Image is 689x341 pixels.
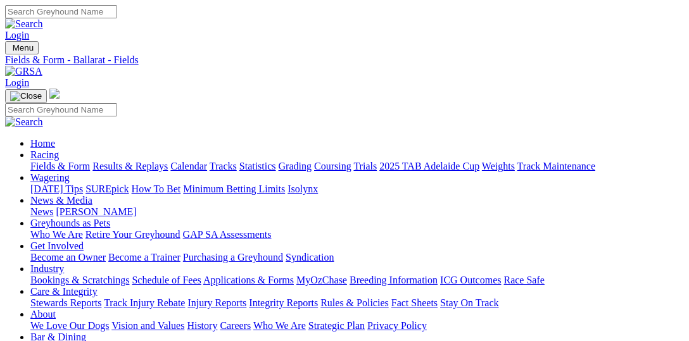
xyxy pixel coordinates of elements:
a: Racing [30,149,59,160]
a: Careers [220,320,251,331]
a: Vision and Values [111,320,184,331]
a: Rules & Policies [320,297,389,308]
a: Weights [482,161,515,171]
div: Industry [30,275,684,286]
a: Wagering [30,172,70,183]
a: Care & Integrity [30,286,98,297]
div: Greyhounds as Pets [30,229,684,240]
a: We Love Our Dogs [30,320,109,331]
a: Purchasing a Greyhound [183,252,283,263]
a: Stay On Track [440,297,498,308]
a: News [30,206,53,217]
div: Wagering [30,183,684,195]
button: Toggle navigation [5,89,47,103]
img: Search [5,116,43,128]
button: Toggle navigation [5,41,39,54]
a: Greyhounds as Pets [30,218,110,228]
a: News & Media [30,195,92,206]
a: How To Bet [132,183,181,194]
img: Search [5,18,43,30]
img: GRSA [5,66,42,77]
a: Fields & Form [30,161,90,171]
a: Breeding Information [350,275,438,285]
a: Become a Trainer [108,252,180,263]
a: Race Safe [503,275,544,285]
a: Strategic Plan [308,320,365,331]
img: Close [10,91,42,101]
a: Coursing [314,161,351,171]
a: Track Injury Rebate [104,297,185,308]
input: Search [5,103,117,116]
a: Login [5,77,29,88]
a: Integrity Reports [249,297,318,308]
a: Login [5,30,29,40]
input: Search [5,5,117,18]
a: GAP SA Assessments [183,229,272,240]
a: Who We Are [253,320,306,331]
div: News & Media [30,206,684,218]
a: Trials [353,161,377,171]
a: Syndication [286,252,334,263]
a: Stewards Reports [30,297,101,308]
a: Fact Sheets [391,297,438,308]
a: Isolynx [288,183,318,194]
a: Privacy Policy [367,320,427,331]
a: Fields & Form - Ballarat - Fields [5,54,684,66]
img: logo-grsa-white.png [49,89,60,99]
a: Schedule of Fees [132,275,201,285]
a: Bookings & Scratchings [30,275,129,285]
a: Injury Reports [187,297,246,308]
span: Menu [13,43,34,53]
a: SUREpick [85,183,129,194]
a: Track Maintenance [517,161,595,171]
a: Become an Owner [30,252,106,263]
div: Care & Integrity [30,297,684,309]
a: Who We Are [30,229,83,240]
a: 2025 TAB Adelaide Cup [379,161,479,171]
a: Retire Your Greyhound [85,229,180,240]
a: Get Involved [30,240,84,251]
div: About [30,320,684,332]
a: Home [30,138,55,149]
a: Tracks [210,161,237,171]
div: Get Involved [30,252,684,263]
div: Racing [30,161,684,172]
a: MyOzChase [296,275,347,285]
a: Applications & Forms [203,275,294,285]
a: [PERSON_NAME] [56,206,136,217]
a: History [187,320,217,331]
a: [DATE] Tips [30,183,83,194]
a: Calendar [170,161,207,171]
a: Grading [279,161,312,171]
a: Minimum Betting Limits [183,183,285,194]
a: About [30,309,56,319]
a: Results & Replays [92,161,168,171]
a: Statistics [239,161,276,171]
a: Industry [30,263,64,274]
a: ICG Outcomes [440,275,501,285]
